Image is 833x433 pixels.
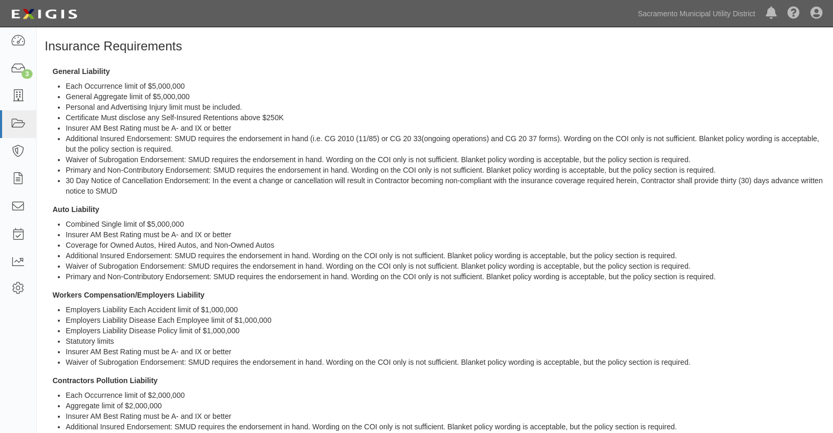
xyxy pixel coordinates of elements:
h1: Insurance Requirements [45,39,825,53]
a: Sacramento Municipal Utility District [633,3,760,24]
i: Help Center - Complianz [787,7,800,20]
li: Combined Single limit of $5,000,000 [66,219,825,229]
li: Employers Liability Disease Each Employee limit of $1,000,000 [66,315,825,325]
li: Waiver of Subrogation Endorsement: SMUD requires the endorsement in hand. Wording on the COI only... [66,261,825,271]
li: Aggregate limit of $2,000,000 [66,400,825,411]
li: General Aggregate limit of $5,000,000 [66,91,825,102]
li: Coverage for Owned Autos, Hired Autos, and Non-Owned Autos [66,240,825,250]
strong: Auto Liability [53,205,99,214]
li: Additional Insured Endorsement: SMUD requires the endorsement in hand. Wording on the COI only is... [66,250,825,261]
li: Insurer AM Best Rating must be A- and IX or better [66,123,825,133]
strong: General Liability [53,67,110,76]
li: Waiver of Subrogation Endorsement: SMUD requires the endorsement in hand. Wording on the COI only... [66,154,825,165]
li: Insurer AM Best Rating must be A- and IX or better [66,346,825,357]
li: Insurer AM Best Rating must be A- and IX or better [66,411,825,421]
div: 3 [22,69,33,79]
li: Personal and Advertising Injury limit must be included. [66,102,825,112]
img: logo-5460c22ac91f19d4615b14bd174203de0afe785f0fc80cf4dbbc73dc1793850b.png [8,5,80,24]
li: Primary and Non-Contributory Endorsement: SMUD requires the endorsement in hand. Wording on the C... [66,165,825,175]
li: Primary and Non-Contributory Endorsement: SMUD requires the endorsement in hand. Wording on the C... [66,271,825,282]
li: Additional Insured Endorsement: SMUD requires the endorsement in hand. Wording on the COI only is... [66,421,825,432]
li: Certificate Must disclose any Self-Insured Retentions above $250K [66,112,825,123]
li: Each Occurrence limit of $5,000,000 [66,81,825,91]
strong: Workers Compensation/Employers Liability [53,291,204,299]
li: Waiver of Subrogation Endorsement: SMUD requires the endorsement in hand. Wording on the COI only... [66,357,825,367]
li: Each Occurrence limit of $2,000,000 [66,390,825,400]
li: 30 Day Notice of Cancellation Endorsement: In the event a change or cancellation will result in C... [66,175,825,196]
li: Employers Liability Disease Policy limit of $1,000,000 [66,325,825,336]
li: Employers Liability Each Accident limit of $1,000,000 [66,304,825,315]
li: Insurer AM Best Rating must be A- and IX or better [66,229,825,240]
li: Additional Insured Endorsement: SMUD requires the endorsement in hand (i.e. CG 2010 (11/85) or CG... [66,133,825,154]
li: Statutory limits [66,336,825,346]
strong: Contractors Pollution Liability [53,376,158,385]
